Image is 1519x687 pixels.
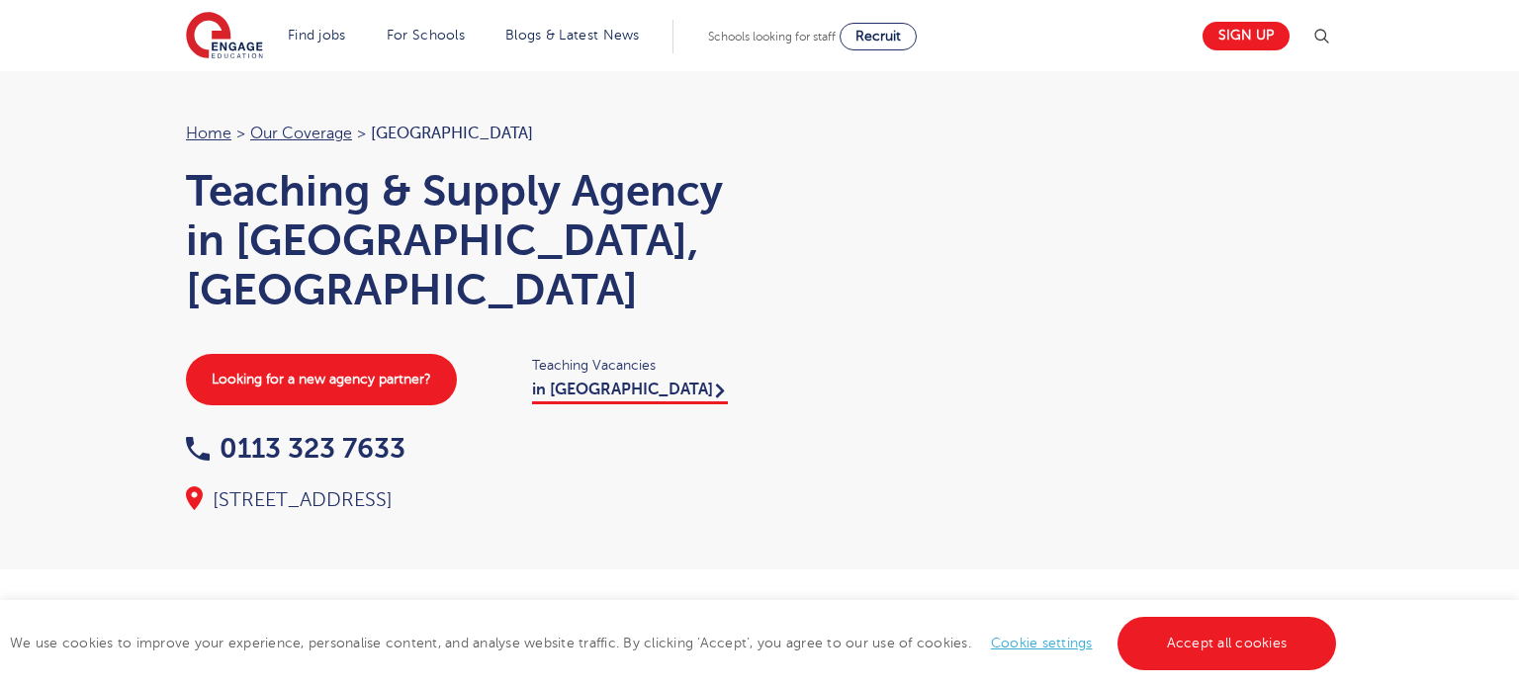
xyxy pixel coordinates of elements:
[250,125,352,142] a: Our coverage
[186,486,740,514] div: [STREET_ADDRESS]
[708,30,836,43] span: Schools looking for staff
[1117,617,1337,670] a: Accept all cookies
[186,12,263,61] img: Engage Education
[186,125,231,142] a: Home
[840,23,917,50] a: Recruit
[991,636,1093,650] a: Cookie settings
[186,166,740,314] h1: Teaching & Supply Agency in [GEOGRAPHIC_DATA], [GEOGRAPHIC_DATA]
[532,354,740,377] span: Teaching Vacancies
[186,433,405,464] a: 0113 323 7633
[532,381,728,404] a: in [GEOGRAPHIC_DATA]
[505,28,640,43] a: Blogs & Latest News
[371,125,533,142] span: [GEOGRAPHIC_DATA]
[10,636,1341,650] span: We use cookies to improve your experience, personalise content, and analyse website traffic. By c...
[236,125,245,142] span: >
[288,28,346,43] a: Find jobs
[357,125,366,142] span: >
[1203,22,1290,50] a: Sign up
[855,29,901,43] span: Recruit
[186,354,457,405] a: Looking for a new agency partner?
[387,28,465,43] a: For Schools
[186,121,740,146] nav: breadcrumb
